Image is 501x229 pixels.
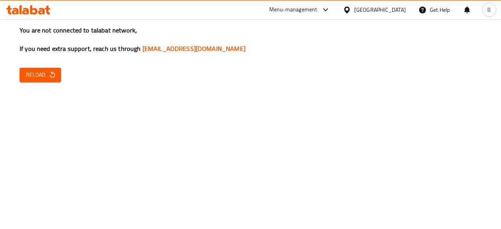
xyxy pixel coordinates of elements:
button: Reload [20,68,61,82]
a: [EMAIL_ADDRESS][DOMAIN_NAME] [142,43,245,54]
h3: You are not connected to talabat network, If you need extra support, reach us through [20,26,481,53]
span: Reload [26,70,55,80]
span: B [487,5,491,14]
div: [GEOGRAPHIC_DATA] [354,5,406,14]
div: Menu-management [269,5,317,14]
